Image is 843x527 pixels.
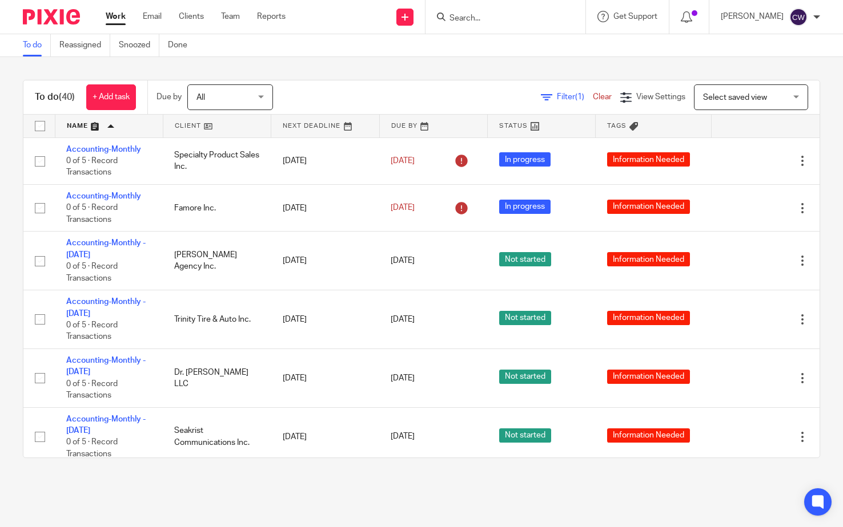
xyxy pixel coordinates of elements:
[448,14,551,24] input: Search
[391,257,415,265] span: [DATE]
[163,407,271,466] td: Seakrist Communications Inc.
[499,311,551,325] span: Not started
[271,137,379,184] td: [DATE]
[66,298,146,317] a: Accounting-Monthly - [DATE]
[66,321,118,341] span: 0 of 5 · Record Transactions
[168,34,196,56] a: Done
[66,380,118,400] span: 0 of 5 · Record Transactions
[66,157,118,177] span: 0 of 5 · Record Transactions
[391,374,415,382] span: [DATE]
[35,91,75,103] h1: To do
[59,92,75,102] span: (40)
[23,9,80,25] img: Pixie
[66,415,146,435] a: Accounting-Monthly - [DATE]
[156,91,182,103] p: Due by
[391,204,415,212] span: [DATE]
[66,204,118,224] span: 0 of 5 · Record Transactions
[499,152,551,167] span: In progress
[196,94,205,102] span: All
[607,152,690,167] span: Information Needed
[607,311,690,325] span: Information Needed
[607,370,690,384] span: Information Needed
[391,433,415,441] span: [DATE]
[66,262,118,282] span: 0 of 5 · Record Transactions
[499,200,551,214] span: In progress
[143,11,162,22] a: Email
[703,94,767,102] span: Select saved view
[607,200,690,214] span: Information Needed
[271,407,379,466] td: [DATE]
[119,34,159,56] a: Snoozed
[59,34,110,56] a: Reassigned
[607,428,690,443] span: Information Needed
[86,84,136,110] a: + Add task
[163,290,271,349] td: Trinity Tire & Auto Inc.
[66,145,141,153] a: Accounting-Monthly
[163,184,271,231] td: Famore Inc.
[163,232,271,290] td: [PERSON_NAME] Agency Inc.
[271,349,379,408] td: [DATE]
[66,356,146,376] a: Accounting-Monthly - [DATE]
[106,11,126,22] a: Work
[23,34,51,56] a: To do
[499,428,551,443] span: Not started
[636,93,685,101] span: View Settings
[607,123,627,129] span: Tags
[391,315,415,323] span: [DATE]
[593,93,612,101] a: Clear
[66,439,118,459] span: 0 of 5 · Record Transactions
[557,93,593,101] span: Filter
[271,290,379,349] td: [DATE]
[66,192,141,200] a: Accounting-Monthly
[271,184,379,231] td: [DATE]
[499,252,551,266] span: Not started
[257,11,286,22] a: Reports
[499,370,551,384] span: Not started
[163,137,271,184] td: Specialty Product Sales Inc.
[391,157,415,165] span: [DATE]
[789,8,808,26] img: svg%3E
[221,11,240,22] a: Team
[721,11,784,22] p: [PERSON_NAME]
[607,252,690,266] span: Information Needed
[163,349,271,408] td: Dr. [PERSON_NAME] LLC
[575,93,584,101] span: (1)
[179,11,204,22] a: Clients
[271,232,379,290] td: [DATE]
[66,239,146,258] a: Accounting-Monthly - [DATE]
[613,13,657,21] span: Get Support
